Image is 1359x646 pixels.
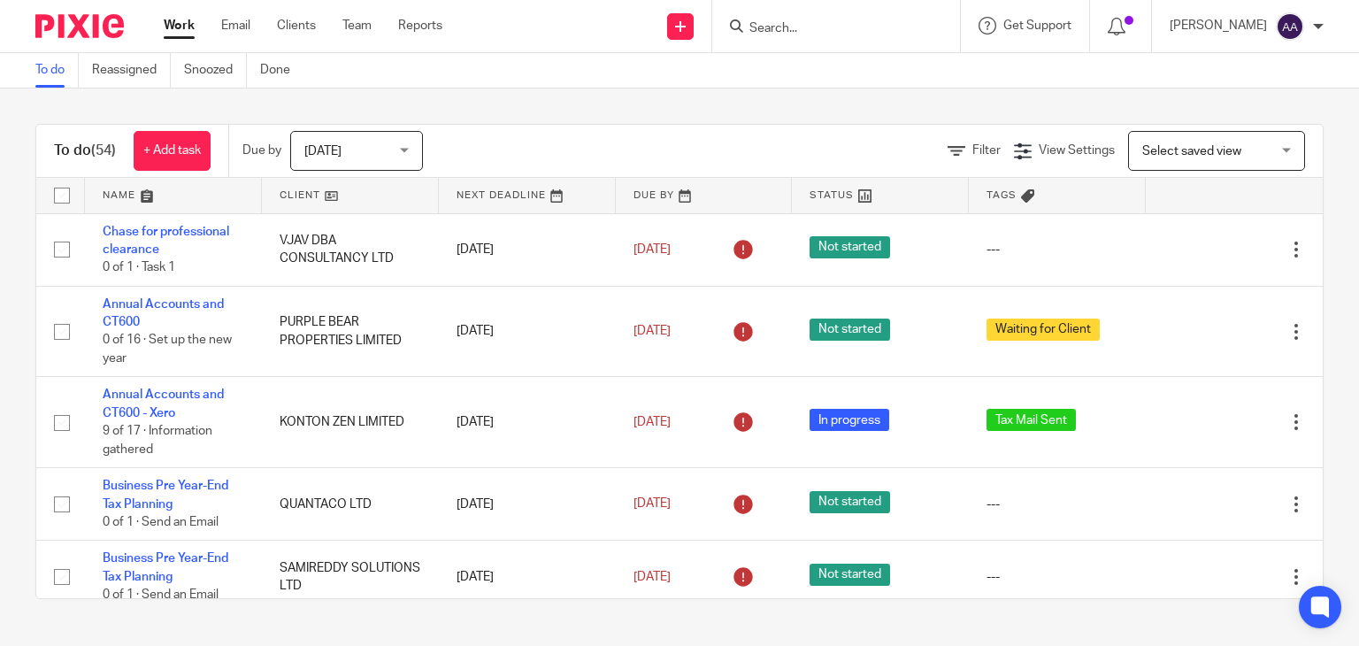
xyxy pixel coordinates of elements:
td: KONTON ZEN LIMITED [262,377,439,468]
a: Work [164,17,195,35]
a: Annual Accounts and CT600 - Xero [103,388,224,419]
a: Done [260,53,303,88]
span: Select saved view [1142,145,1241,158]
td: [DATE] [439,468,616,541]
td: PURPLE BEAR PROPERTIES LIMITED [262,286,439,377]
span: Not started [810,491,890,513]
span: Not started [810,236,890,258]
td: [DATE] [439,377,616,468]
a: Business Pre Year-End Tax Planning [103,480,228,510]
a: Reassigned [92,53,171,88]
span: 0 of 1 · Send an Email [103,516,219,528]
span: (54) [91,143,116,158]
td: [DATE] [439,541,616,613]
td: [DATE] [439,213,616,286]
input: Search [748,21,907,37]
td: QUANTACO LTD [262,468,439,541]
div: --- [987,568,1128,586]
span: In progress [810,409,889,431]
a: Email [221,17,250,35]
span: Get Support [1003,19,1071,32]
div: --- [987,241,1128,258]
span: Tags [987,190,1017,200]
a: Business Pre Year-End Tax Planning [103,552,228,582]
span: 0 of 1 · Task 1 [103,261,175,273]
span: Filter [972,144,1001,157]
a: + Add task [134,131,211,171]
span: Not started [810,564,890,586]
a: Annual Accounts and CT600 [103,298,224,328]
div: --- [987,496,1128,513]
span: Waiting for Client [987,319,1100,341]
span: [DATE] [633,498,671,511]
a: Team [342,17,372,35]
span: Not started [810,319,890,341]
p: [PERSON_NAME] [1170,17,1267,35]
span: 9 of 17 · Information gathered [103,425,212,456]
td: VJAV DBA CONSULTANCY LTD [262,213,439,286]
p: Due by [242,142,281,159]
h1: To do [54,142,116,160]
img: Pixie [35,14,124,38]
span: [DATE] [633,243,671,256]
span: Tax Mail Sent [987,409,1076,431]
a: Snoozed [184,53,247,88]
span: 0 of 16 · Set up the new year [103,335,232,365]
span: [DATE] [633,416,671,428]
td: [DATE] [439,286,616,377]
span: [DATE] [304,145,342,158]
a: Chase for professional clearance [103,226,229,256]
td: SAMIREDDY SOLUTIONS LTD [262,541,439,613]
span: View Settings [1039,144,1115,157]
span: [DATE] [633,571,671,583]
span: [DATE] [633,325,671,337]
span: 0 of 1 · Send an Email [103,588,219,601]
a: Reports [398,17,442,35]
a: To do [35,53,79,88]
a: Clients [277,17,316,35]
img: svg%3E [1276,12,1304,41]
